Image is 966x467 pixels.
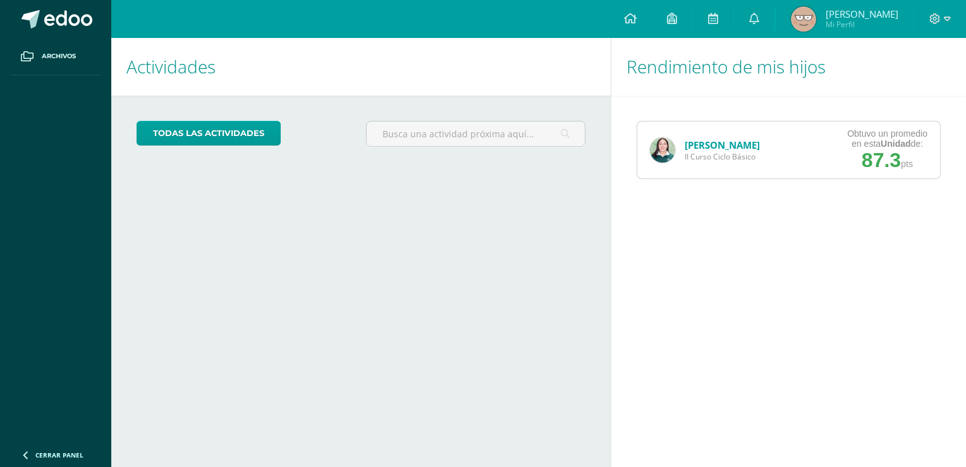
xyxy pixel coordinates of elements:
[826,19,898,30] span: Mi Perfil
[137,121,281,146] a: todas las Actividades
[791,6,816,32] img: cc3a47114ec549f5acc0a5e2bcb9fd2f.png
[367,121,585,146] input: Busca una actividad próxima aquí...
[627,38,951,96] h1: Rendimiento de mis hijos
[862,149,901,171] span: 87.3
[685,151,760,162] span: II Curso Ciclo Básico
[126,38,596,96] h1: Actividades
[847,128,927,149] div: Obtuvo un promedio en esta de:
[10,38,101,75] a: Archivos
[42,51,76,61] span: Archivos
[826,8,898,20] span: [PERSON_NAME]
[35,451,83,459] span: Cerrar panel
[650,137,675,163] img: ea13180572e1b1be5b9b53d078ca0856.png
[901,159,913,169] span: pts
[881,139,910,149] strong: Unidad
[685,139,760,151] a: [PERSON_NAME]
